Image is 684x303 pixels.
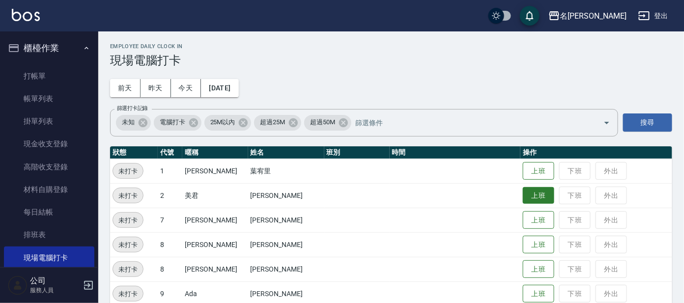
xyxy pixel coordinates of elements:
button: 上班 [523,236,554,254]
button: 上班 [523,162,554,180]
button: 櫃檯作業 [4,35,94,61]
span: 電腦打卡 [154,117,191,127]
span: 未打卡 [113,191,143,201]
div: 未知 [116,115,151,131]
button: 昨天 [141,79,171,97]
td: [PERSON_NAME] [182,257,248,281]
a: 掛單列表 [4,110,94,133]
td: [PERSON_NAME] [182,159,248,183]
td: 1 [158,159,182,183]
th: 狀態 [110,146,158,159]
div: 超過50M [304,115,351,131]
a: 帳單列表 [4,87,94,110]
div: 名[PERSON_NAME] [560,10,627,22]
input: 篩選條件 [353,114,586,131]
a: 每日結帳 [4,201,94,223]
span: 未打卡 [113,289,143,299]
th: 姓名 [248,146,324,159]
h2: Employee Daily Clock In [110,43,672,50]
button: 搜尋 [623,113,672,132]
span: 未打卡 [113,264,143,275]
td: [PERSON_NAME] [248,208,324,232]
button: 上班 [523,260,554,278]
div: 超過25M [254,115,301,131]
span: 未打卡 [113,166,143,176]
button: save [520,6,540,26]
h5: 公司 [30,276,80,286]
th: 代號 [158,146,182,159]
img: Logo [12,9,40,21]
span: 未打卡 [113,215,143,225]
button: 上班 [523,187,554,204]
a: 材料自購登錄 [4,178,94,201]
span: 未打卡 [113,240,143,250]
div: 25M以內 [204,115,252,131]
button: 登出 [634,7,672,25]
td: 美君 [182,183,248,208]
span: 25M以內 [204,117,241,127]
button: 名[PERSON_NAME] [544,6,630,26]
a: 現金收支登錄 [4,133,94,155]
td: 8 [158,232,182,257]
td: [PERSON_NAME] [248,232,324,257]
button: 今天 [171,79,201,97]
th: 時間 [390,146,520,159]
span: 超過50M [304,117,341,127]
span: 未知 [116,117,141,127]
td: [PERSON_NAME] [248,183,324,208]
p: 服務人員 [30,286,80,295]
button: Open [599,115,615,131]
td: 葉宥里 [248,159,324,183]
td: [PERSON_NAME] [248,257,324,281]
img: Person [8,275,28,295]
td: [PERSON_NAME] [182,232,248,257]
td: 2 [158,183,182,208]
button: [DATE] [201,79,238,97]
td: 7 [158,208,182,232]
button: 上班 [523,211,554,229]
th: 班別 [324,146,390,159]
th: 暱稱 [182,146,248,159]
div: 電腦打卡 [154,115,201,131]
td: [PERSON_NAME] [182,208,248,232]
button: 前天 [110,79,141,97]
th: 操作 [520,146,672,159]
button: 上班 [523,285,554,303]
h3: 現場電腦打卡 [110,54,672,67]
a: 打帳單 [4,65,94,87]
td: 8 [158,257,182,281]
span: 超過25M [254,117,291,127]
a: 高階收支登錄 [4,156,94,178]
a: 排班表 [4,223,94,246]
label: 篩選打卡記錄 [117,105,148,112]
a: 現場電腦打卡 [4,247,94,269]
